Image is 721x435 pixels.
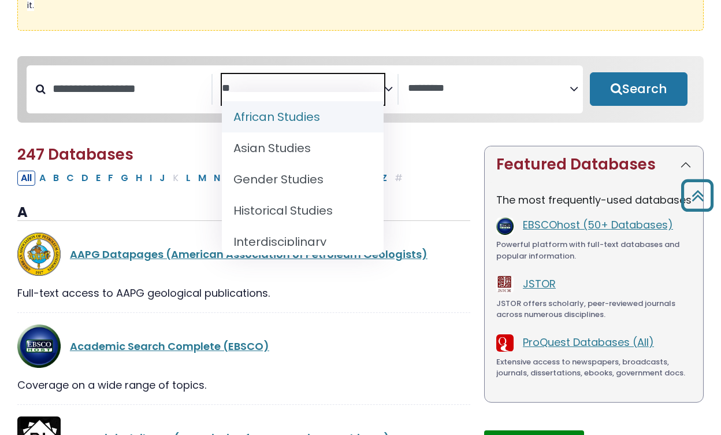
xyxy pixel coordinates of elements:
div: Coverage on a wide range of topics. [17,377,470,393]
button: Filter Results M [195,171,210,186]
button: Filter Results G [117,171,132,186]
a: Academic Search Complete (EBSCO) [70,339,269,353]
li: Interdisciplinary [222,226,384,257]
button: Filter Results A [36,171,49,186]
li: Gender Studies [222,164,384,195]
input: Search database by title or keyword [46,79,211,98]
li: African Studies [222,101,384,132]
p: The most frequently-used databases [496,192,692,208]
a: JSTOR [523,277,556,291]
button: Filter Results J [156,171,169,186]
button: Filter Results C [63,171,77,186]
button: Filter Results E [92,171,104,186]
div: Full-text access to AAPG geological publications. [17,285,470,301]
a: Back to Top [677,185,718,206]
button: Featured Databases [485,146,703,183]
span: 247 Databases [17,144,133,165]
nav: Search filters [17,56,704,123]
button: Filter Results N [210,171,224,186]
button: All [17,171,35,186]
button: Filter Results B [50,171,62,186]
div: JSTOR offers scholarly, peer-reviewed journals across numerous disciplines. [496,298,692,320]
li: Historical Studies [222,195,384,226]
a: ProQuest Databases (All) [523,335,654,349]
li: Asian Studies [222,132,384,164]
button: Filter Results L [183,171,194,186]
button: Submit for Search Results [590,72,687,106]
div: Alpha-list to filter by first letter of database name [17,170,407,185]
textarea: Search [408,83,570,95]
button: Filter Results F [105,171,117,186]
button: Filter Results I [146,171,155,186]
button: Filter Results H [132,171,146,186]
button: Filter Results D [78,171,92,186]
div: Extensive access to newspapers, broadcasts, journals, dissertations, ebooks, government docs. [496,356,692,379]
a: AAPG Datapages (American Association of Petroleum Geologists) [70,247,428,261]
h3: A [17,204,470,222]
textarea: Search [222,83,384,95]
button: Filter Results Z [378,171,391,186]
div: Powerful platform with full-text databases and popular information. [496,239,692,261]
a: EBSCOhost (50+ Databases) [523,217,673,232]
